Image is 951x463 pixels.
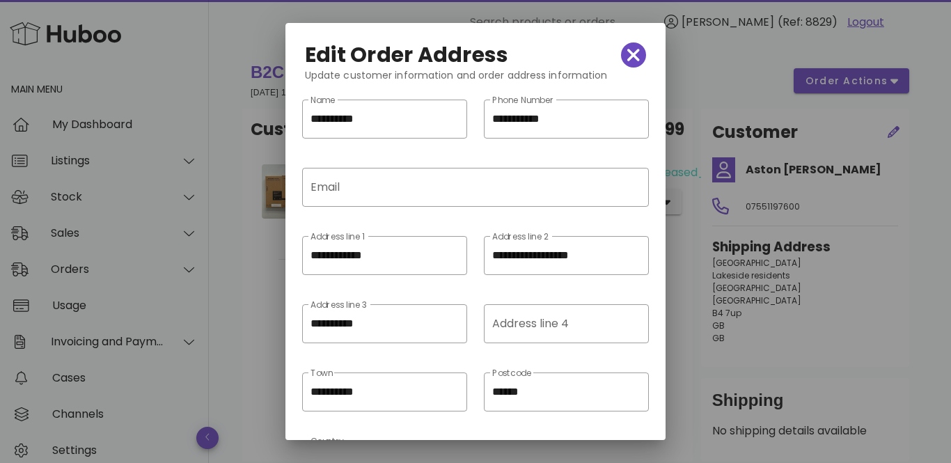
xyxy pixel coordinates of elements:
div: Update customer information and order address information [294,68,657,94]
label: Name [311,95,335,106]
label: Postcode [492,368,531,379]
label: Town [311,368,333,379]
label: Address line 2 [492,232,549,242]
label: Address line 3 [311,300,367,311]
label: Address line 1 [311,232,365,242]
label: Phone Number [492,95,554,106]
label: Country [311,437,344,447]
h2: Edit Order Address [305,44,509,66]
